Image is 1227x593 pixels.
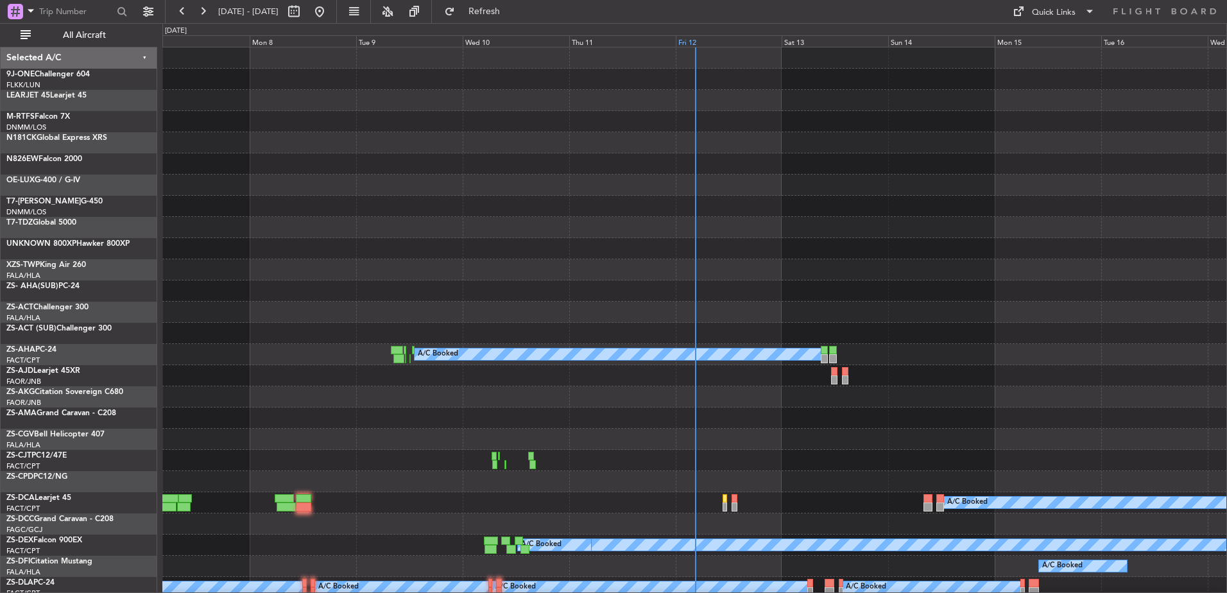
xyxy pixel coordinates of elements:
span: N181CK [6,134,37,142]
span: [DATE] - [DATE] [218,6,279,17]
span: N826EW [6,155,39,163]
span: ZS-AJD [6,367,33,375]
a: 9J-ONEChallenger 604 [6,71,90,78]
div: A/C Booked [947,493,988,512]
span: 9J-ONE [6,71,35,78]
a: ZS-ACTChallenger 300 [6,304,89,311]
div: A/C Booked [418,345,458,364]
div: Sat 13 [782,35,888,47]
a: FACT/CPT [6,356,40,365]
a: DNMM/LOS [6,123,46,132]
span: UNKNOWN 800XP [6,240,76,248]
a: ZS-CPDPC12/NG [6,473,67,481]
span: ZS-DLA [6,579,33,587]
span: All Aircraft [33,31,135,40]
a: M-RTFSFalcon 7X [6,113,70,121]
div: A/C Booked [1042,556,1083,576]
a: FALA/HLA [6,313,40,323]
a: FLKK/LUN [6,80,40,90]
a: N181CKGlobal Express XRS [6,134,107,142]
a: FAOR/JNB [6,377,41,386]
span: ZS-CJT [6,452,31,460]
input: Trip Number [39,2,113,21]
span: XZS-TWP [6,261,40,269]
a: ZS-DFICitation Mustang [6,558,92,565]
a: FALA/HLA [6,567,40,577]
a: FACT/CPT [6,546,40,556]
span: ZS-ACT (SUB) [6,325,56,332]
a: FALA/HLA [6,271,40,280]
div: Sun 14 [888,35,995,47]
a: ZS-CGVBell Helicopter 407 [6,431,105,438]
span: T7-TDZ [6,219,33,227]
a: ZS-CJTPC12/47E [6,452,67,460]
span: OE-LUX [6,176,35,184]
a: FAOR/JNB [6,398,41,408]
div: Mon 15 [995,35,1101,47]
div: Tue 9 [356,35,463,47]
div: Quick Links [1032,6,1076,19]
div: Mon 8 [250,35,356,47]
a: FALA/HLA [6,440,40,450]
a: ZS- AHA(SUB)PC-24 [6,282,80,290]
div: Thu 11 [569,35,676,47]
button: Refresh [438,1,515,22]
a: ZS-DLAPC-24 [6,579,55,587]
div: Fri 12 [676,35,782,47]
span: ZS-CGV [6,431,34,438]
a: N826EWFalcon 2000 [6,155,82,163]
a: ZS-AHAPC-24 [6,346,56,354]
span: ZS-AKG [6,388,35,396]
div: A/C Booked [521,535,562,554]
a: T7-[PERSON_NAME]G-450 [6,198,103,205]
span: LEARJET 45 [6,92,50,99]
a: FACT/CPT [6,461,40,471]
span: ZS-CPD [6,473,33,481]
a: ZS-DCALearjet 45 [6,494,71,502]
span: ZS-AMA [6,409,37,417]
span: ZS-AHA [6,346,35,354]
div: Tue 16 [1101,35,1208,47]
button: All Aircraft [14,25,139,46]
span: M-RTFS [6,113,35,121]
a: ZS-DEXFalcon 900EX [6,537,82,544]
a: ZS-AMAGrand Caravan - C208 [6,409,116,417]
span: ZS-DEX [6,537,33,544]
span: ZS-DCA [6,494,35,502]
div: Wed 10 [463,35,569,47]
a: ZS-AKGCitation Sovereign C680 [6,388,123,396]
a: UNKNOWN 800XPHawker 800XP [6,240,130,248]
a: DNMM/LOS [6,207,46,217]
a: FACT/CPT [6,504,40,513]
a: OE-LUXG-400 / G-IV [6,176,80,184]
span: ZS- AHA(SUB) [6,282,58,290]
button: Quick Links [1006,1,1101,22]
div: Sun 7 [143,35,250,47]
span: T7-[PERSON_NAME] [6,198,81,205]
a: T7-TDZGlobal 5000 [6,219,76,227]
a: LEARJET 45Learjet 45 [6,92,87,99]
span: ZS-DFI [6,558,30,565]
a: ZS-ACT (SUB)Challenger 300 [6,325,112,332]
a: ZS-DCCGrand Caravan - C208 [6,515,114,523]
a: FAGC/GCJ [6,525,42,535]
span: ZS-DCC [6,515,34,523]
a: XZS-TWPKing Air 260 [6,261,86,269]
span: Refresh [458,7,511,16]
span: ZS-ACT [6,304,33,311]
a: ZS-AJDLearjet 45XR [6,367,80,375]
div: [DATE] [165,26,187,37]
